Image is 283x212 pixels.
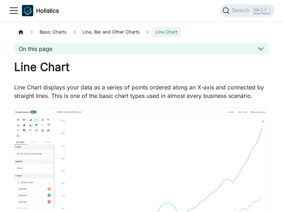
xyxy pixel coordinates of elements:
[14,60,269,74] h1: Line Chart
[36,6,59,15] b: Holistics
[14,27,269,37] nav: Breadcrumbs
[79,27,143,37] span: Line, Bar and Other Charts
[262,7,270,13] kbd: K
[36,27,70,37] span: Basic Charts
[22,5,59,16] a: HolisticsHolistics
[14,27,28,37] a: Home page
[230,7,254,14] span: Search
[8,5,19,16] button: Toggle navigation bar
[152,27,181,37] span: Line Chart
[14,83,269,100] p: Line Chart displays your data as a series of points ordered along an X-axis and connected by stra...
[22,5,33,16] img: Holistics
[220,4,275,17] button: Search (Ctrl+K)
[14,43,269,54] button: On this page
